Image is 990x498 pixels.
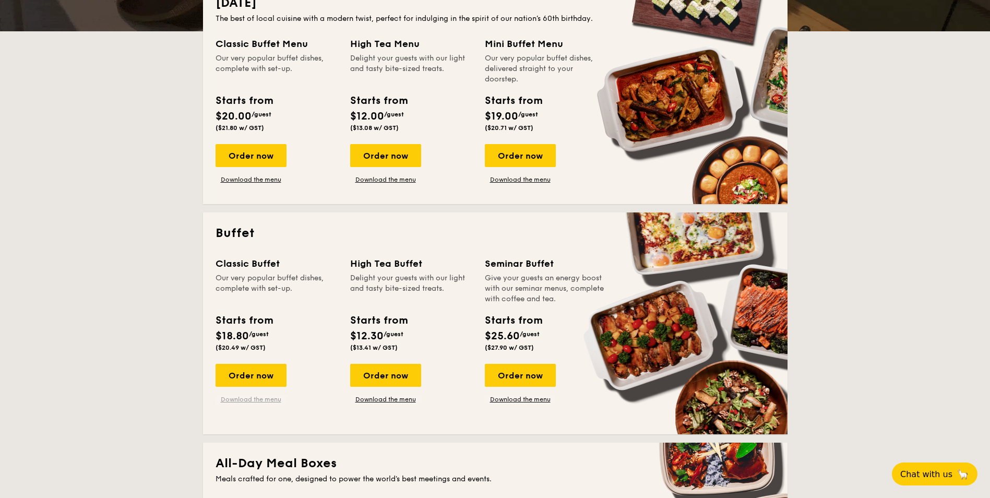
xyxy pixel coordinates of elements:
span: $12.00 [350,110,384,123]
div: Order now [485,364,556,387]
button: Chat with us🦙 [892,463,977,485]
span: /guest [384,330,403,338]
a: Download the menu [350,175,421,184]
div: Classic Buffet Menu [216,37,338,51]
span: $19.00 [485,110,518,123]
div: Delight your guests with our light and tasty bite-sized treats. [350,53,472,85]
span: $20.00 [216,110,252,123]
span: 🦙 [957,468,969,480]
div: Seminar Buffet [485,256,607,271]
div: Mini Buffet Menu [485,37,607,51]
span: $18.80 [216,330,249,342]
span: ($13.08 w/ GST) [350,124,399,132]
span: /guest [249,330,269,338]
div: Order now [216,364,287,387]
span: $12.30 [350,330,384,342]
div: The best of local cuisine with a modern twist, perfect for indulging in the spirit of our nation’... [216,14,775,24]
div: Starts from [350,313,407,328]
div: Starts from [216,313,272,328]
div: Delight your guests with our light and tasty bite-sized treats. [350,273,472,304]
div: Starts from [485,313,542,328]
div: Order now [350,364,421,387]
span: ($27.90 w/ GST) [485,344,534,351]
a: Download the menu [485,175,556,184]
div: Starts from [350,93,407,109]
span: $25.60 [485,330,520,342]
span: /guest [384,111,404,118]
a: Download the menu [350,395,421,404]
span: ($20.71 w/ GST) [485,124,533,132]
div: Order now [350,144,421,167]
div: High Tea Menu [350,37,472,51]
a: Download the menu [485,395,556,404]
span: Chat with us [900,469,952,479]
h2: Buffet [216,225,775,242]
a: Download the menu [216,175,287,184]
div: Classic Buffet [216,256,338,271]
div: Order now [485,144,556,167]
div: Meals crafted for one, designed to power the world's best meetings and events. [216,474,775,484]
span: /guest [520,330,540,338]
div: Give your guests an energy boost with our seminar menus, complete with coffee and tea. [485,273,607,304]
div: Starts from [485,93,542,109]
div: Starts from [216,93,272,109]
div: Our very popular buffet dishes, delivered straight to your doorstep. [485,53,607,85]
span: ($13.41 w/ GST) [350,344,398,351]
div: Order now [216,144,287,167]
a: Download the menu [216,395,287,404]
div: Our very popular buffet dishes, complete with set-up. [216,273,338,304]
span: ($20.49 w/ GST) [216,344,266,351]
span: /guest [518,111,538,118]
h2: All-Day Meal Boxes [216,455,775,472]
div: Our very popular buffet dishes, complete with set-up. [216,53,338,85]
span: ($21.80 w/ GST) [216,124,264,132]
span: /guest [252,111,271,118]
div: High Tea Buffet [350,256,472,271]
